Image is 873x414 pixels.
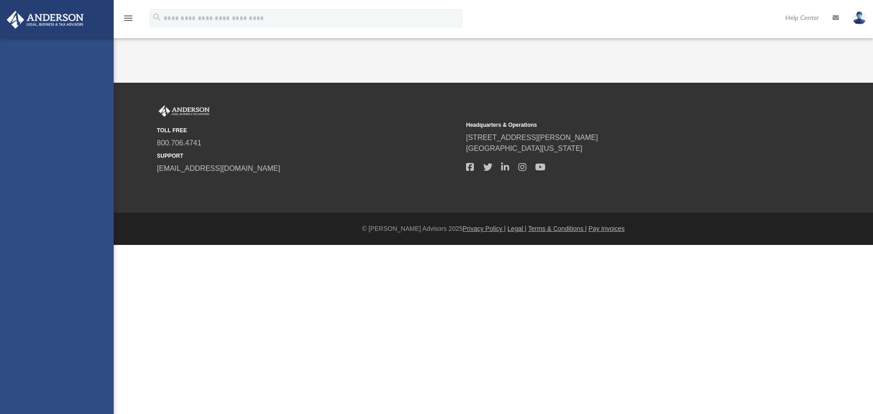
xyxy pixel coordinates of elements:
div: © [PERSON_NAME] Advisors 2025 [114,224,873,234]
a: Legal | [507,225,527,232]
a: [EMAIL_ADDRESS][DOMAIN_NAME] [157,165,280,172]
i: search [152,12,162,22]
img: Anderson Advisors Platinum Portal [157,105,211,117]
a: Privacy Policy | [463,225,506,232]
a: Terms & Conditions | [528,225,587,232]
a: Pay Invoices [588,225,624,232]
img: User Pic [853,11,866,25]
small: TOLL FREE [157,126,460,135]
small: SUPPORT [157,152,460,160]
img: Anderson Advisors Platinum Portal [4,11,86,29]
a: 800.706.4741 [157,139,201,147]
i: menu [123,13,134,24]
a: menu [123,17,134,24]
a: [STREET_ADDRESS][PERSON_NAME] [466,134,598,141]
small: Headquarters & Operations [466,121,769,129]
a: [GEOGRAPHIC_DATA][US_STATE] [466,145,582,152]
